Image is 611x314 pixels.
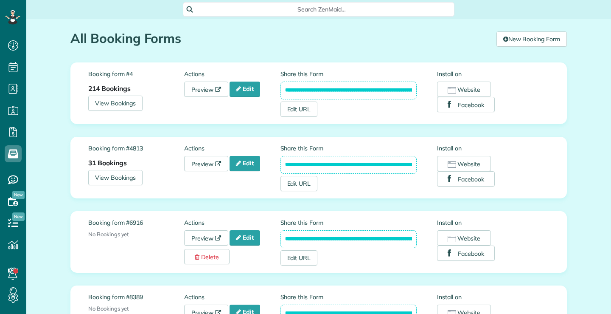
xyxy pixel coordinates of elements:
a: New Booking Form [496,31,567,47]
button: Website [437,156,491,171]
span: New [12,191,25,199]
label: Booking form #6916 [88,218,184,227]
label: Actions [184,218,280,227]
span: New [12,212,25,221]
span: No Bookings yet [88,305,129,312]
span: No Bookings yet [88,231,129,238]
a: Edit [230,230,260,246]
label: Share this Form [280,293,417,301]
a: Edit URL [280,176,318,191]
label: Booking form #4 [88,70,184,78]
label: Install on [437,218,549,227]
label: Install on [437,70,549,78]
button: Facebook [437,97,495,112]
button: Facebook [437,171,495,187]
a: Edit URL [280,250,318,266]
strong: 214 Bookings [88,84,131,93]
a: Edit [230,156,260,171]
label: Install on [437,144,549,153]
label: Share this Form [280,144,417,153]
label: Share this Form [280,70,417,78]
a: Edit [230,82,260,97]
label: Booking form #4813 [88,144,184,153]
button: Website [437,230,491,246]
label: Booking form #8389 [88,293,184,301]
h1: All Booking Forms [70,31,490,45]
a: Delete [184,249,230,264]
label: Actions [184,144,280,153]
label: Share this Form [280,218,417,227]
button: Facebook [437,246,495,261]
a: Edit URL [280,102,318,117]
a: Preview [184,156,228,171]
a: View Bookings [88,96,143,111]
a: Preview [184,230,228,246]
label: Actions [184,70,280,78]
label: Install on [437,293,549,301]
button: Website [437,82,491,97]
a: Preview [184,82,228,97]
strong: 31 Bookings [88,158,127,167]
a: View Bookings [88,170,143,185]
label: Actions [184,293,280,301]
